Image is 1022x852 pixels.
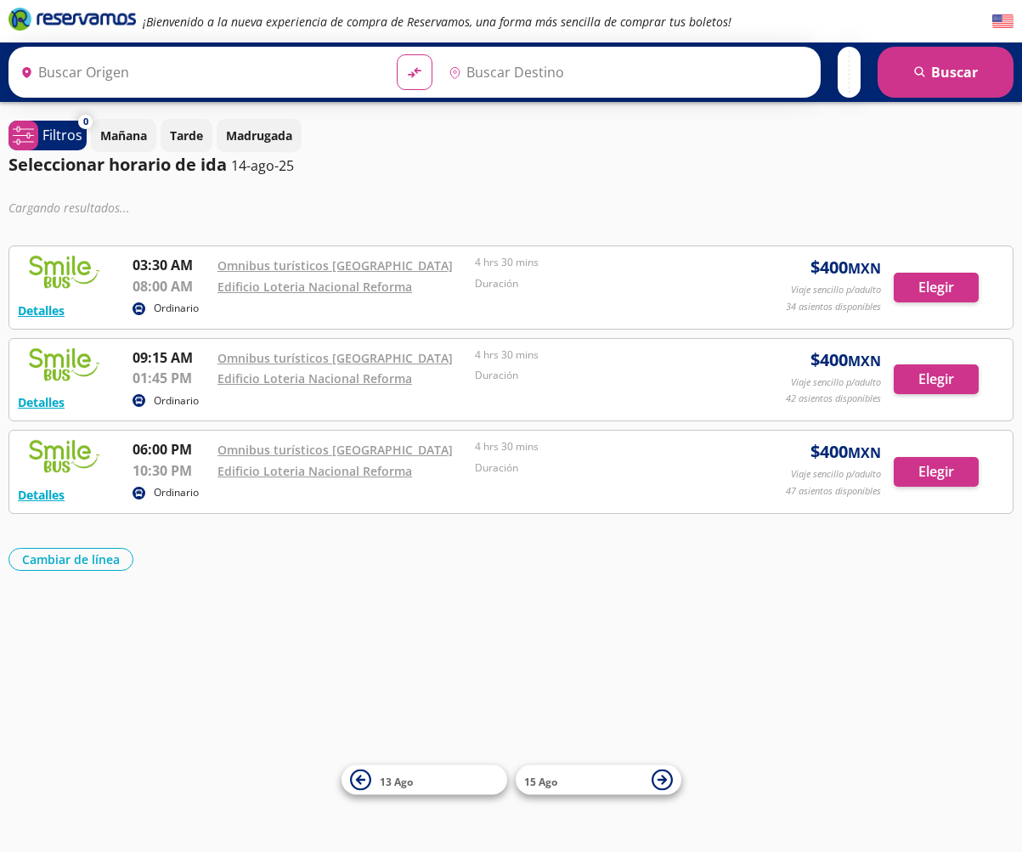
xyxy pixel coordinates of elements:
button: 15 Ago [516,765,681,795]
p: 06:00 PM [133,439,209,460]
small: MXN [848,259,881,278]
span: $ 400 [810,439,881,465]
p: 47 asientos disponibles [786,484,881,499]
p: 10:30 PM [133,460,209,481]
span: 15 Ago [524,774,557,788]
a: Edificio Loteria Nacional Reforma [217,279,412,295]
button: Detalles [18,393,65,411]
button: Elegir [894,273,979,302]
button: Madrugada [217,119,302,152]
span: 0 [83,115,88,129]
p: 03:30 AM [133,255,209,275]
p: Viaje sencillo p/adulto [791,283,881,297]
a: Omnibus turísticos [GEOGRAPHIC_DATA] [217,257,453,274]
span: $ 400 [810,347,881,373]
p: Ordinario [154,393,199,409]
small: MXN [848,443,881,462]
button: Elegir [894,457,979,487]
img: RESERVAMOS [18,255,111,289]
button: 13 Ago [342,765,507,795]
p: 4 hrs 30 mins [475,439,724,454]
p: 4 hrs 30 mins [475,255,724,270]
button: Buscar [878,47,1014,98]
p: 42 asientos disponibles [786,392,881,406]
p: Filtros [42,125,82,145]
input: Buscar Origen [14,51,383,93]
a: Omnibus turísticos [GEOGRAPHIC_DATA] [217,350,453,366]
p: 4 hrs 30 mins [475,347,724,363]
p: Duración [475,276,724,291]
p: 08:00 AM [133,276,209,296]
p: Seleccionar horario de ida [8,152,227,178]
a: Brand Logo [8,6,136,37]
button: Elegir [894,364,979,394]
button: 0Filtros [8,121,87,150]
p: 09:15 AM [133,347,209,368]
a: Omnibus turísticos [GEOGRAPHIC_DATA] [217,442,453,458]
small: MXN [848,352,881,370]
p: Ordinario [154,301,199,316]
p: Duración [475,460,724,476]
button: Mañana [91,119,156,152]
button: English [992,11,1014,32]
p: 01:45 PM [133,368,209,388]
span: $ 400 [810,255,881,280]
p: 34 asientos disponibles [786,300,881,314]
i: Brand Logo [8,6,136,31]
p: Tarde [170,127,203,144]
em: Cargando resultados ... [8,200,130,216]
button: Detalles [18,302,65,319]
p: Viaje sencillo p/adulto [791,375,881,390]
p: Mañana [100,127,147,144]
p: Viaje sencillo p/adulto [791,467,881,482]
input: Buscar Destino [442,51,811,93]
p: 14-ago-25 [231,155,294,176]
button: Cambiar de línea [8,548,133,571]
img: RESERVAMOS [18,347,111,381]
img: RESERVAMOS [18,439,111,473]
p: Ordinario [154,485,199,500]
p: Madrugada [226,127,292,144]
a: Edificio Loteria Nacional Reforma [217,463,412,479]
button: Detalles [18,486,65,504]
p: Duración [475,368,724,383]
button: Tarde [161,119,212,152]
em: ¡Bienvenido a la nueva experiencia de compra de Reservamos, una forma más sencilla de comprar tus... [143,14,731,30]
span: 13 Ago [380,774,413,788]
a: Edificio Loteria Nacional Reforma [217,370,412,387]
